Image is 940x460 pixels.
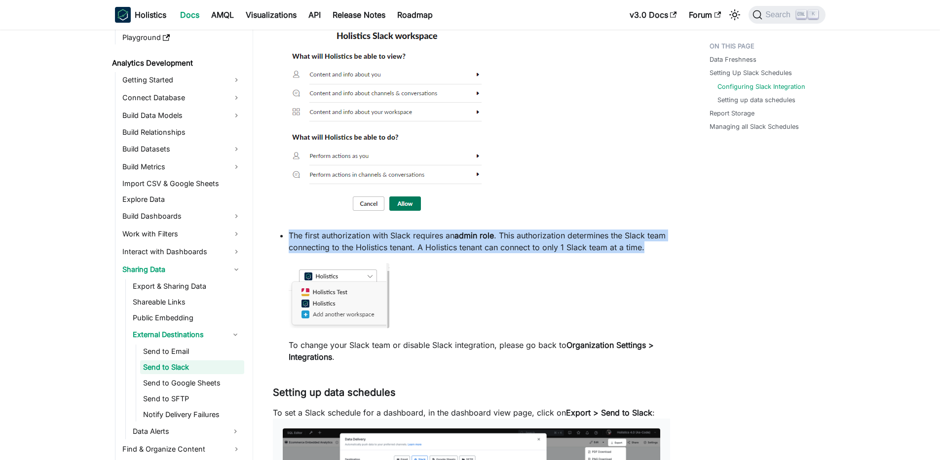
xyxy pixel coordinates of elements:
button: Collapse sidebar category 'External Destinations' [226,327,244,343]
a: Setting Up Slack Schedules [710,68,792,77]
button: Switch between dark and light mode (currently light mode) [727,7,743,23]
a: Connect Database [119,90,244,106]
a: Configuring Slack Integration [717,82,805,91]
a: Forum [683,7,727,23]
p: To change your Slack team or disable Slack integration, please go back to . [289,339,670,363]
h3: Setting up data schedules [273,386,670,399]
a: Data Freshness [710,55,756,64]
button: Search (Ctrl+K) [749,6,825,24]
a: Visualizations [240,7,302,23]
kbd: K [808,10,818,19]
strong: admin role [454,230,494,240]
a: Build Relationships [119,125,244,139]
a: Send to Email [140,345,244,358]
span: Search [762,10,796,19]
strong: Export > Send to Slack [566,408,652,418]
a: Export & Sharing Data [130,279,244,293]
b: Holistics [135,9,166,21]
a: Roadmap [391,7,439,23]
a: Sharing Data [119,262,244,277]
a: Send to SFTP [140,392,244,406]
a: Send to Google Sheets [140,376,244,390]
p: The first authorization with Slack requires an . This authorization determines the Slack team con... [289,230,670,253]
nav: Docs sidebar [105,30,253,460]
a: Notify Delivery Failures [140,408,244,422]
a: Import CSV & Google Sheets [119,177,244,191]
a: Playground [119,31,244,44]
a: HolisticsHolistics [115,7,166,23]
a: v3.0 Docs [624,7,683,23]
a: Find & Organize Content [119,441,244,457]
img: Chose Slack team [289,263,389,328]
a: Analytics Development [109,56,244,70]
a: Build Dashboards [119,208,244,224]
a: Docs [174,7,205,23]
a: Report Storage [710,109,754,118]
a: Setting up data schedules [717,95,795,105]
a: Explore Data [119,192,244,206]
a: Getting Started [119,72,244,88]
a: Build Metrics [119,159,244,175]
a: Public Embedding [130,311,244,325]
button: Expand sidebar category 'Data Alerts' [226,423,244,439]
a: Release Notes [327,7,391,23]
a: External Destinations [130,327,226,343]
a: Managing all Slack Schedules [710,122,799,131]
a: AMQL [205,7,240,23]
img: Holistics [115,7,131,23]
a: API [302,7,327,23]
a: Build Datasets [119,141,244,157]
a: Work with Filters [119,226,244,242]
a: Data Alerts [130,423,226,439]
a: Interact with Dashboards [119,244,244,260]
a: Shareable Links [130,295,244,309]
a: Build Data Models [119,108,244,123]
a: Send to Slack [140,360,244,374]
